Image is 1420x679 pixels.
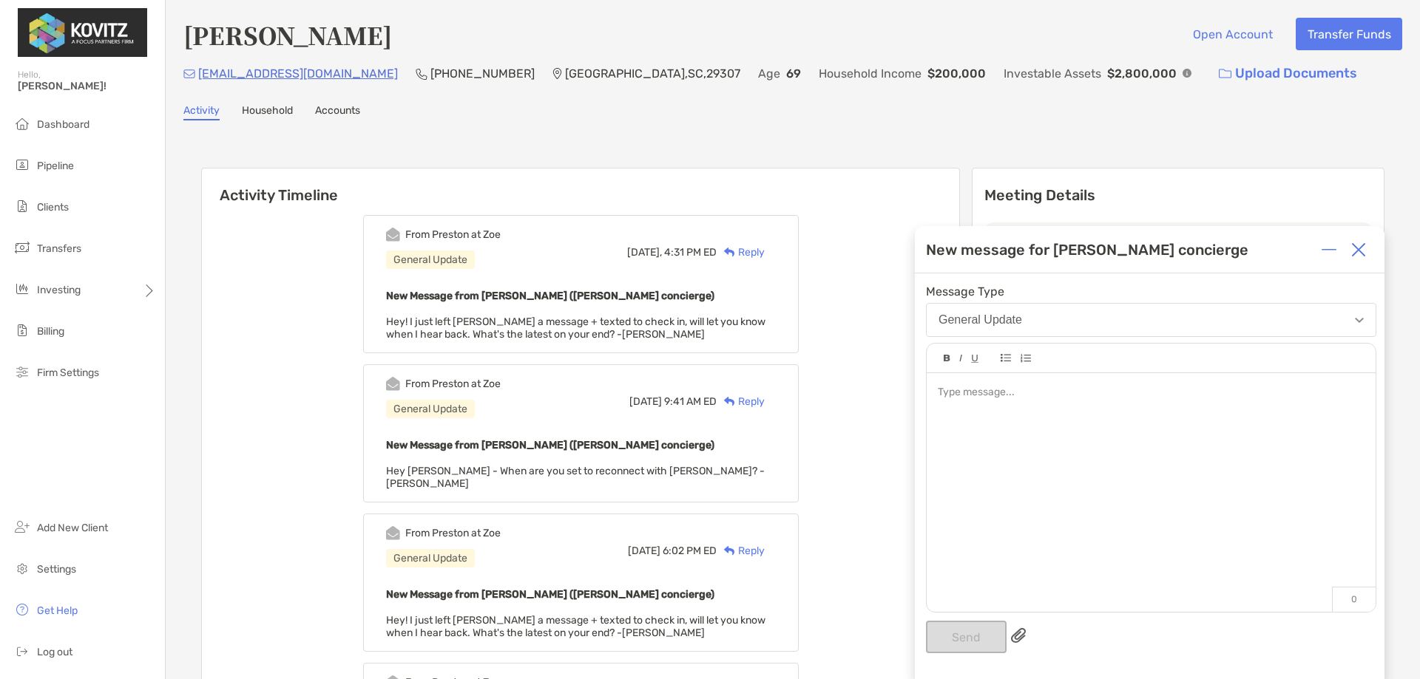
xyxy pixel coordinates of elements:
[959,355,962,362] img: Editor control icon
[1351,242,1366,257] img: Close
[717,543,765,559] div: Reply
[1011,628,1026,643] img: paperclip attachments
[18,6,147,59] img: Zoe Logo
[386,439,714,451] b: New Message from [PERSON_NAME] ([PERSON_NAME] concierge)
[627,246,662,259] span: [DATE],
[664,395,717,408] span: 9:41 AM ED
[926,303,1376,337] button: General Update
[724,248,735,257] img: Reply icon
[405,378,501,390] div: From Preston at Zoe
[971,355,978,363] img: Editor control icon
[628,545,660,557] span: [DATE]
[13,156,31,174] img: pipeline icon
[1181,18,1284,50] button: Open Account
[37,118,89,131] span: Dashboard
[819,64,922,83] p: Household Income
[13,642,31,660] img: logout icon
[1296,18,1402,50] button: Transfer Funds
[944,355,950,362] img: Editor control icon
[717,394,765,409] div: Reply
[664,246,717,259] span: 4:31 PM ED
[926,284,1376,298] span: Message Type
[183,69,195,78] img: Email Icon
[13,115,31,132] img: dashboard icon
[37,522,108,534] span: Add New Client
[1322,242,1336,257] img: Expand or collapse
[37,366,99,379] span: Firm Settings
[13,280,31,298] img: investing icon
[37,201,69,214] span: Clients
[984,186,1372,205] p: Meeting Details
[926,241,1248,259] div: New message for [PERSON_NAME] concierge
[386,250,475,269] div: General Update
[13,321,31,339] img: billing icon
[37,646,72,658] span: Log out
[1001,354,1011,362] img: Editor control icon
[1209,58,1367,89] a: Upload Documents
[724,546,735,556] img: Reply icon
[1219,69,1231,79] img: button icon
[37,563,76,576] span: Settings
[315,104,360,120] a: Accounts
[37,242,81,255] span: Transfers
[13,197,31,215] img: clients icon
[37,325,64,338] span: Billing
[13,239,31,256] img: transfers icon
[386,315,765,341] span: Hey! I just left [PERSON_NAME] a message + texted to check in, will let you know when I hear back...
[552,68,562,80] img: Location Icon
[1355,318,1364,323] img: Open dropdown arrow
[386,290,714,302] b: New Message from [PERSON_NAME] ([PERSON_NAME] concierge)
[13,363,31,381] img: firm-settings icon
[386,588,714,601] b: New Message from [PERSON_NAME] ([PERSON_NAME] concierge)
[386,526,400,540] img: Event icon
[663,545,717,557] span: 6:02 PM ED
[1332,587,1376,612] p: 0
[717,245,765,260] div: Reply
[724,397,735,406] img: Reply icon
[386,465,765,490] span: Hey [PERSON_NAME] - When are you set to reconnect with [PERSON_NAME]? -[PERSON_NAME]
[13,559,31,577] img: settings icon
[939,313,1022,327] div: General Update
[183,104,220,120] a: Activity
[758,64,780,83] p: Age
[13,518,31,536] img: add_new_client icon
[430,64,535,83] p: [PHONE_NUMBER]
[18,80,156,92] span: [PERSON_NAME]!
[629,395,662,408] span: [DATE]
[13,601,31,618] img: get-help icon
[927,64,986,83] p: $200,000
[37,604,78,617] span: Get Help
[405,527,501,539] div: From Preston at Zoe
[1020,354,1031,363] img: Editor control icon
[37,160,74,172] span: Pipeline
[198,64,398,83] p: [EMAIL_ADDRESS][DOMAIN_NAME]
[386,377,400,391] img: Event icon
[183,18,392,52] h4: [PERSON_NAME]
[565,64,740,83] p: [GEOGRAPHIC_DATA] , SC , 29307
[1107,64,1177,83] p: $2,800,000
[386,400,475,418] div: General Update
[386,228,400,242] img: Event icon
[386,614,765,639] span: Hey! I just left [PERSON_NAME] a message + texted to check in, will let you know when I hear back...
[416,68,427,80] img: Phone Icon
[202,168,959,204] h6: Activity Timeline
[242,104,293,120] a: Household
[786,64,801,83] p: 69
[1183,69,1191,78] img: Info Icon
[405,228,501,241] div: From Preston at Zoe
[386,549,475,567] div: General Update
[1004,64,1101,83] p: Investable Assets
[37,284,81,296] span: Investing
